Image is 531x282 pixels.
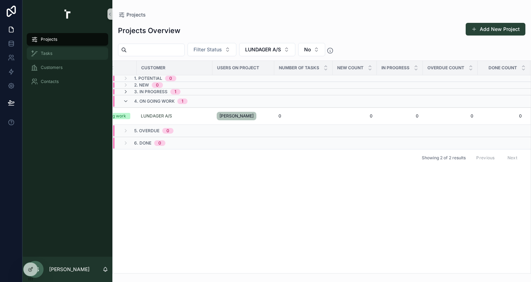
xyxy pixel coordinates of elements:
[422,155,466,161] span: Showing 2 of 2 results
[158,140,161,146] div: 0
[239,43,295,56] button: Select Button
[478,113,522,119] a: 0
[279,65,319,71] span: Number of tasks
[194,46,222,53] span: Filter Status
[126,11,146,18] span: Projects
[381,65,409,71] span: In progress
[134,140,151,146] span: 6. Done
[169,76,172,81] div: 0
[381,113,419,119] a: 0
[489,65,517,71] span: Done count
[217,65,259,71] span: Users on project
[141,113,208,119] a: LUNDAGER A/S
[27,33,108,46] a: Projects
[118,26,181,36] h1: Projects Overview
[118,11,146,18] a: Projects
[337,65,363,71] span: New Count
[59,8,76,20] img: App logo
[134,82,149,88] span: 2. New
[427,113,473,119] a: 0
[278,113,281,119] span: 0
[22,28,112,97] div: scrollable content
[175,89,176,95] div: 1
[166,128,169,134] div: 0
[41,51,52,56] span: Tasks
[27,75,108,88] a: Contacts
[298,43,325,56] button: Select Button
[245,46,281,53] span: LUNDAGER A/S
[141,65,165,71] span: Customer
[27,47,108,60] a: Tasks
[427,65,464,71] span: Overdue Count
[278,113,328,119] a: 0
[134,89,168,95] span: 3. In progress
[182,98,183,104] div: 1
[49,266,90,273] p: [PERSON_NAME]
[41,37,57,42] span: Projects
[219,113,254,119] span: [PERSON_NAME]
[217,110,270,122] a: [PERSON_NAME]
[337,113,373,119] a: 0
[156,82,159,88] div: 0
[304,46,311,53] span: No
[466,23,525,36] button: Add New Project
[141,113,172,119] a: LUNDAGER A/S
[134,128,159,134] span: 5. Overdue
[188,43,236,56] button: Select Button
[41,79,59,84] span: Contacts
[134,76,162,81] span: 1. Potential
[134,98,175,104] span: 4. On going work
[41,65,63,70] span: Customers
[27,61,108,74] a: Customers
